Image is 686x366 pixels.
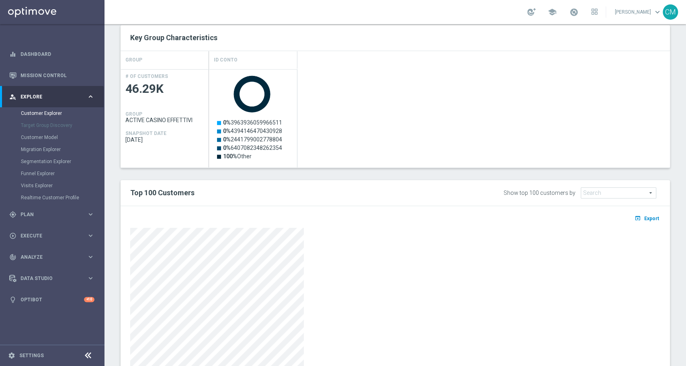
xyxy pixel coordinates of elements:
[223,119,231,126] tspan: 0%
[223,153,252,159] text: Other
[223,119,282,126] text: 3963936059966511
[125,117,204,123] span: ACTIVE CASINO EFFETTIVI
[223,153,237,159] tspan: 100%
[9,275,87,282] div: Data Studio
[125,81,204,97] span: 46.29K
[21,182,84,189] a: Visits Explorer
[548,8,557,16] span: school
[21,180,104,192] div: Visits Explorer
[9,254,16,261] i: track_changes
[125,74,168,79] h4: # OF CUSTOMERS
[130,33,660,43] h2: Key Group Characteristics
[21,131,104,143] div: Customer Model
[644,216,659,221] span: Export
[9,51,16,58] i: equalizer
[9,93,16,100] i: person_search
[21,155,104,168] div: Segmentation Explorer
[9,254,87,261] div: Analyze
[87,93,94,100] i: keyboard_arrow_right
[9,43,94,65] div: Dashboard
[21,143,104,155] div: Migration Explorer
[84,297,94,302] div: +10
[223,145,231,151] tspan: 0%
[121,69,209,168] div: Press SPACE to select this row.
[20,212,87,217] span: Plan
[9,232,16,239] i: play_circle_outline
[9,211,95,218] button: gps_fixed Plan keyboard_arrow_right
[9,275,95,282] button: Data Studio keyboard_arrow_right
[20,233,87,238] span: Execute
[125,131,166,136] h4: SNAPSHOT DATE
[8,352,15,359] i: settings
[20,94,87,99] span: Explore
[20,65,94,86] a: Mission Control
[223,128,282,134] text: 4394146470430928
[20,276,87,281] span: Data Studio
[633,213,660,223] button: open_in_browser Export
[663,4,678,20] div: CM
[87,211,94,218] i: keyboard_arrow_right
[653,8,662,16] span: keyboard_arrow_down
[125,111,142,117] h4: GROUP
[21,134,84,141] a: Customer Model
[87,274,94,282] i: keyboard_arrow_right
[9,51,95,57] button: equalizer Dashboard
[9,296,16,303] i: lightbulb
[21,110,84,117] a: Customer Explorer
[20,255,87,260] span: Analyze
[21,119,104,131] div: Target Group Discovery
[20,289,84,310] a: Optibot
[635,215,643,221] i: open_in_browser
[223,136,231,143] tspan: 0%
[87,253,94,261] i: keyboard_arrow_right
[504,190,575,196] div: Show top 100 customers by
[9,211,87,218] div: Plan
[9,289,94,310] div: Optibot
[9,254,95,260] button: track_changes Analyze keyboard_arrow_right
[21,194,84,201] a: Realtime Customer Profile
[209,69,297,168] div: Press SPACE to select this row.
[9,211,16,218] i: gps_fixed
[125,53,142,67] h4: GROUP
[21,146,84,153] a: Migration Explorer
[9,93,87,100] div: Explore
[130,188,434,198] h2: Top 100 Customers
[21,107,104,119] div: Customer Explorer
[20,43,94,65] a: Dashboard
[223,145,282,151] text: 6407082348262354
[125,137,204,143] span: 2025-08-19
[9,94,95,100] button: person_search Explore keyboard_arrow_right
[21,170,84,177] a: Funnel Explorer
[9,72,95,79] button: Mission Control
[614,6,663,18] a: [PERSON_NAME]keyboard_arrow_down
[9,232,87,239] div: Execute
[223,128,231,134] tspan: 0%
[19,353,44,358] a: Settings
[21,192,104,204] div: Realtime Customer Profile
[9,65,94,86] div: Mission Control
[214,53,238,67] h4: Id Conto
[87,232,94,239] i: keyboard_arrow_right
[9,233,95,239] button: play_circle_outline Execute keyboard_arrow_right
[223,136,282,143] text: 2441799002778804
[21,168,104,180] div: Funnel Explorer
[9,296,95,303] button: lightbulb Optibot +10
[21,158,84,165] a: Segmentation Explorer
